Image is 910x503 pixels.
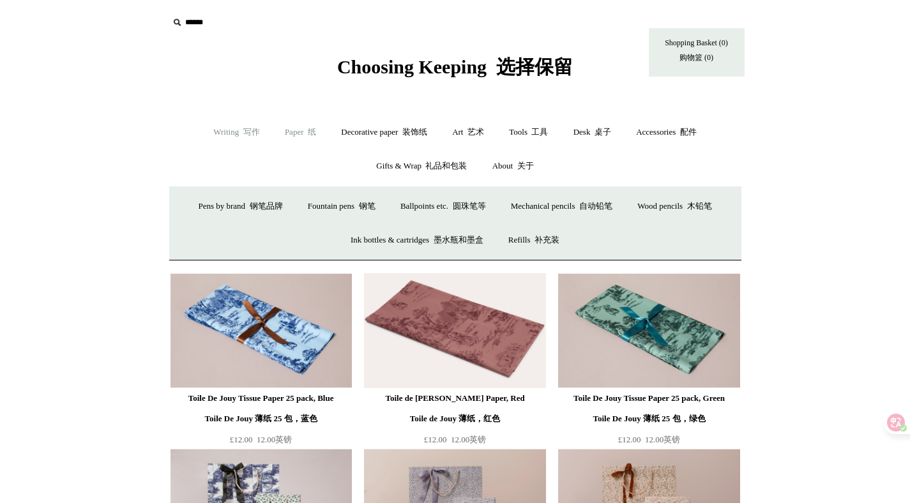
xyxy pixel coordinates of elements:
[679,53,713,62] font: 购物篮 (0)
[562,116,623,149] a: Desk 桌子
[618,435,681,444] span: £12.00
[257,435,292,444] font: 12.00英镑
[230,435,292,444] span: £12.00
[687,201,712,211] font: 木铅笔
[434,235,483,244] font: 墨水瓶和墨盒
[499,190,624,223] a: Mechanical pencils 自动铅笔
[441,116,496,149] a: Art 艺术
[558,273,739,388] img: Toile De Jouy Tissue Paper 25 pack, Green
[626,190,723,223] a: Wood pencils 木铅笔
[680,127,697,137] font: 配件
[496,56,573,77] font: 选择保留
[364,273,545,388] img: Toile de Jouy Tissue Paper, Red
[202,116,271,149] a: Writing 写作
[497,116,559,149] a: Tools 工具
[481,149,545,183] a: About 关于
[645,435,680,444] font: 12.00英镑
[367,391,542,432] div: Toile de [PERSON_NAME] Paper, Red
[243,127,260,137] font: 写作
[593,414,705,423] font: Toile De Jouy 薄纸 25 包，绿色
[453,201,486,211] font: 圆珠笔等
[558,391,739,447] a: Toile De Jouy Tissue Paper 25 pack, GreenToile De Jouy 薄纸 25 包，绿色 £12.00 12.00英镑
[424,435,487,444] span: £12.00
[497,223,571,257] a: Refills 补充装
[389,190,497,223] a: Ballpoints etc. 圆珠笔等
[250,201,283,211] font: 钢笔品牌
[171,273,352,388] img: Toile De Jouy Tissue Paper 25 pack, Blue
[186,190,294,223] a: Pens by brand 钢笔品牌
[531,127,548,137] font: 工具
[451,435,486,444] font: 12.00英镑
[649,28,745,77] a: Shopping Basket (0)购物篮 (0)
[273,116,328,149] a: Paper 纸
[517,161,534,170] font: 关于
[625,116,708,149] a: Accessories 配件
[171,273,352,388] a: Toile De Jouy Tissue Paper 25 pack, Blue Toile De Jouy Tissue Paper 25 pack, Blue
[330,116,439,149] a: Decorative paper 装饰纸
[205,414,317,423] font: Toile De Jouy 薄纸 25 包，蓝色
[339,223,495,257] a: Ink bottles & cartridges 墨水瓶和墨盒
[171,391,352,447] a: Toile De Jouy Tissue Paper 25 pack, BlueToile De Jouy 薄纸 25 包，蓝色 £12.00 12.00英镑
[467,127,484,137] font: 艺术
[558,273,739,388] a: Toile De Jouy Tissue Paper 25 pack, Green Toile De Jouy Tissue Paper 25 pack, Green
[174,391,349,432] div: Toile De Jouy Tissue Paper 25 pack, Blue
[561,391,736,432] div: Toile De Jouy Tissue Paper 25 pack, Green
[359,201,375,211] font: 钢笔
[365,149,478,183] a: Gifts & Wrap 礼品和包装
[364,391,545,447] a: Toile de [PERSON_NAME] Paper, RedToile de Jouy 薄纸，红色 £12.00 12.00英镑
[579,201,612,211] font: 自动铅笔
[535,235,559,244] font: 补充装
[337,66,573,75] a: Choosing Keeping 选择保留
[337,56,573,77] span: Choosing Keeping
[410,414,500,423] font: Toile de Jouy 薄纸，红色
[364,273,545,388] a: Toile de Jouy Tissue Paper, Red Toile de Jouy Tissue Paper, Red
[402,127,427,137] font: 装饰纸
[308,127,316,137] font: 纸
[595,127,611,137] font: 桌子
[296,190,387,223] a: Fountain pens 钢笔
[425,161,467,170] font: 礼品和包装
